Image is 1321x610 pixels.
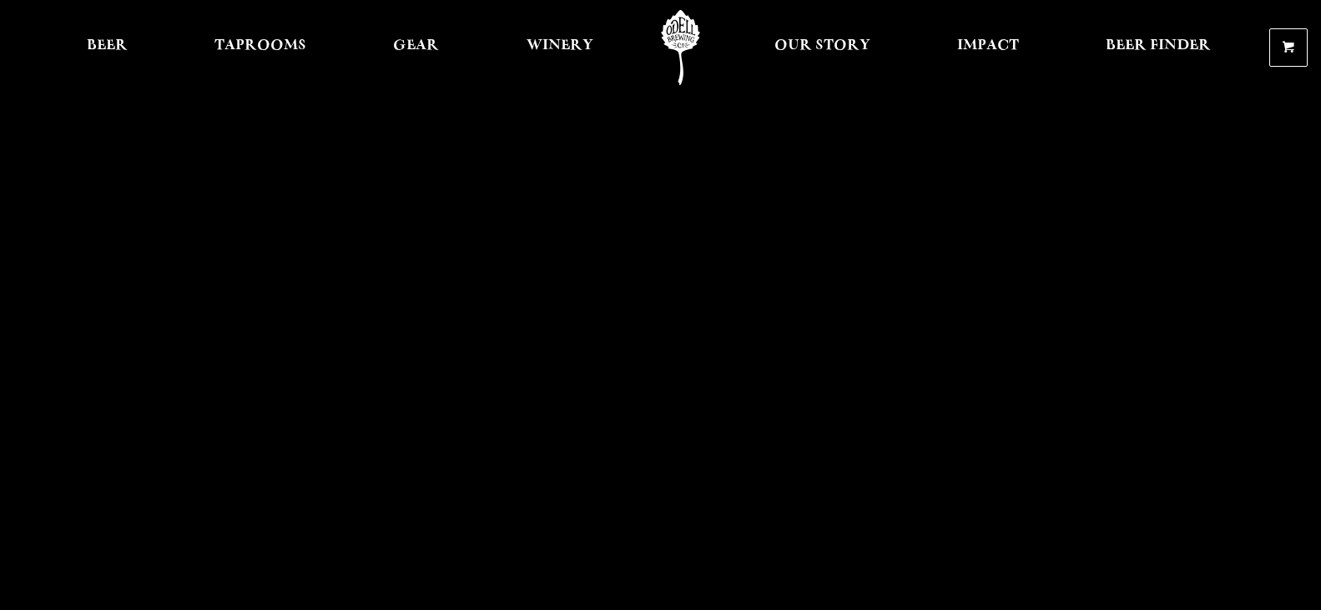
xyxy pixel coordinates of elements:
span: Gear [393,39,439,53]
span: Taprooms [214,39,306,53]
a: Gear [382,10,450,85]
span: Impact [957,39,1019,53]
a: Impact [946,10,1030,85]
a: Our Story [764,10,881,85]
span: Winery [527,39,593,53]
a: Odell Home [649,10,712,85]
a: Winery [516,10,604,85]
a: Beer [76,10,139,85]
span: Beer [87,39,128,53]
span: Beer Finder [1106,39,1211,53]
a: Beer Finder [1095,10,1222,85]
span: Our Story [774,39,870,53]
a: Taprooms [204,10,317,85]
